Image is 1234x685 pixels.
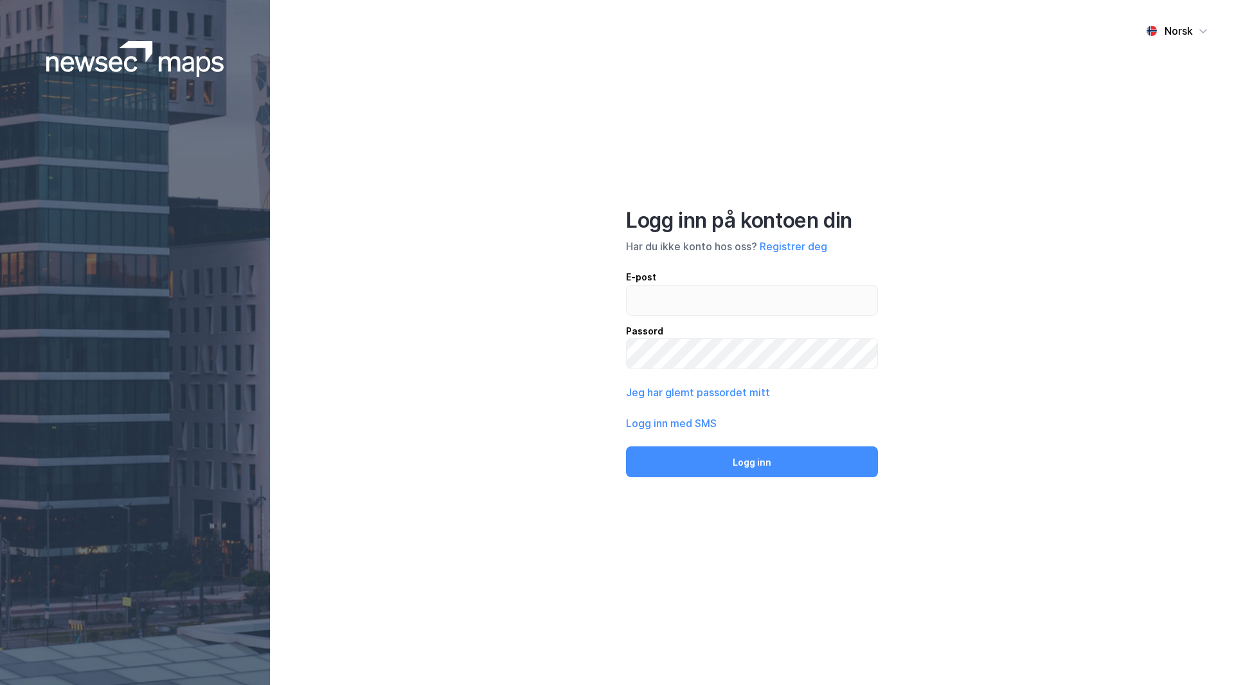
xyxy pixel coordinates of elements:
[626,416,717,431] button: Logg inn med SMS
[760,239,827,254] button: Registrer deg
[626,324,878,339] div: Passord
[626,208,878,233] div: Logg inn på kontoen din
[626,385,770,400] button: Jeg har glemt passordet mitt
[626,239,878,254] div: Har du ikke konto hos oss?
[1170,623,1234,685] iframe: Chat Widget
[626,269,878,285] div: E-post
[46,41,224,77] img: logoWhite.bf58a803f64e89776f2b079ca2356427.svg
[1165,23,1193,39] div: Norsk
[626,446,878,477] button: Logg inn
